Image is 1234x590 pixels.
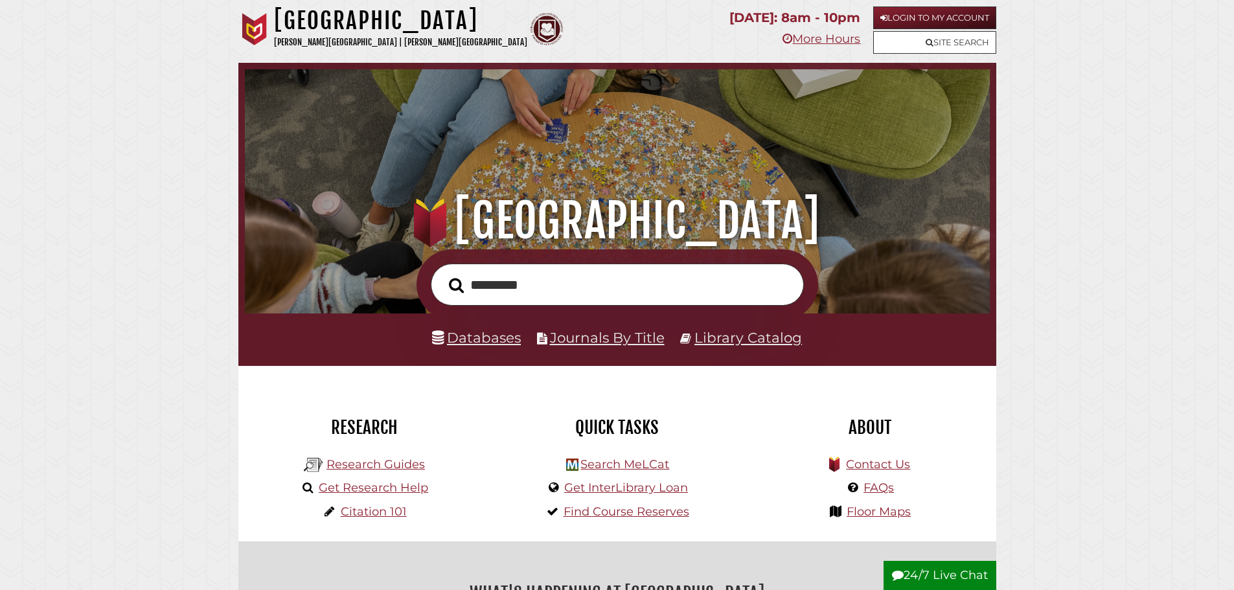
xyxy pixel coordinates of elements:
[566,459,578,471] img: Hekman Library Logo
[274,6,527,35] h1: [GEOGRAPHIC_DATA]
[449,277,464,293] i: Search
[873,31,996,54] a: Site Search
[531,13,563,45] img: Calvin Theological Seminary
[863,481,894,495] a: FAQs
[238,13,271,45] img: Calvin University
[319,481,428,495] a: Get Research Help
[564,481,688,495] a: Get InterLibrary Loan
[263,192,971,249] h1: [GEOGRAPHIC_DATA]
[274,35,527,50] p: [PERSON_NAME][GEOGRAPHIC_DATA] | [PERSON_NAME][GEOGRAPHIC_DATA]
[550,329,665,346] a: Journals By Title
[847,505,911,519] a: Floor Maps
[248,416,481,438] h2: Research
[326,457,425,471] a: Research Guides
[783,32,860,46] a: More Hours
[873,6,996,29] a: Login to My Account
[304,455,323,475] img: Hekman Library Logo
[694,329,802,346] a: Library Catalog
[442,274,470,297] button: Search
[753,416,987,438] h2: About
[846,457,910,471] a: Contact Us
[564,505,689,519] a: Find Course Reserves
[729,6,860,29] p: [DATE]: 8am - 10pm
[580,457,669,471] a: Search MeLCat
[501,416,734,438] h2: Quick Tasks
[432,329,521,346] a: Databases
[341,505,407,519] a: Citation 101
